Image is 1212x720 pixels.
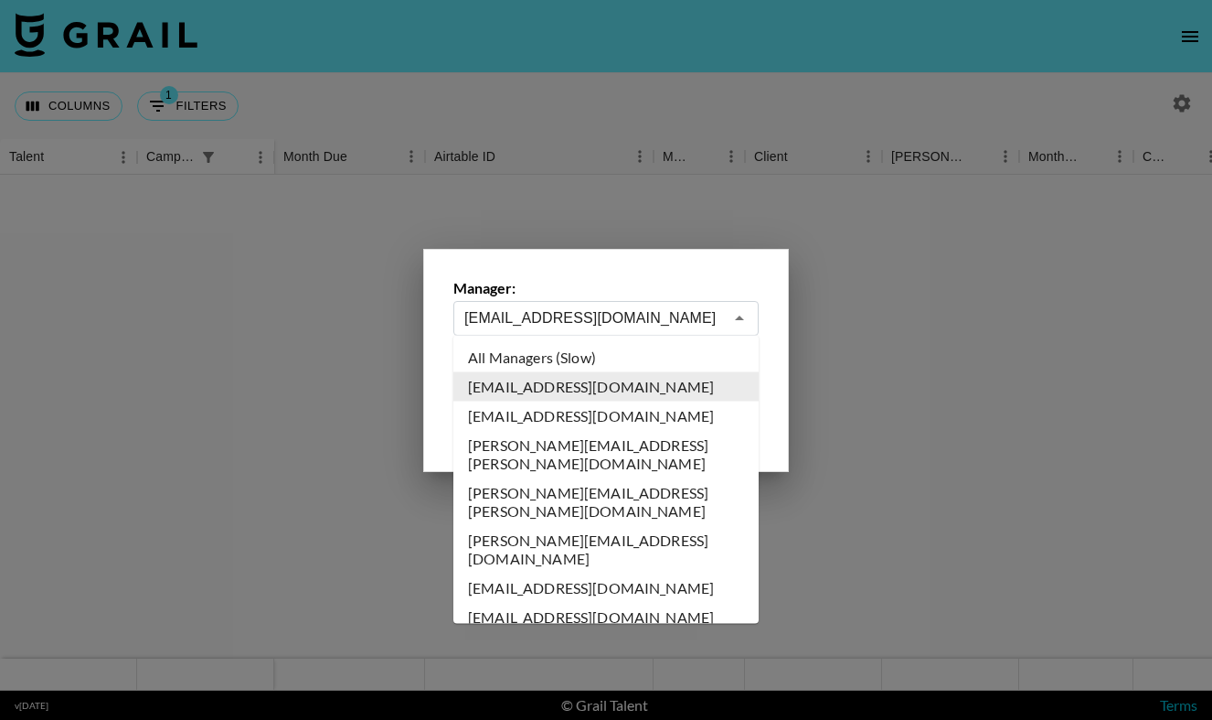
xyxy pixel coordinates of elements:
[727,306,752,331] button: Close
[453,372,759,402] li: [EMAIL_ADDRESS][DOMAIN_NAME]
[453,402,759,431] li: [EMAIL_ADDRESS][DOMAIN_NAME]
[453,279,759,297] label: Manager:
[453,574,759,603] li: [EMAIL_ADDRESS][DOMAIN_NAME]
[453,478,759,526] li: [PERSON_NAME][EMAIL_ADDRESS][PERSON_NAME][DOMAIN_NAME]
[453,431,759,478] li: [PERSON_NAME][EMAIL_ADDRESS][PERSON_NAME][DOMAIN_NAME]
[453,603,759,632] li: [EMAIL_ADDRESS][DOMAIN_NAME]
[453,343,759,372] li: All Managers (Slow)
[453,526,759,574] li: [PERSON_NAME][EMAIL_ADDRESS][DOMAIN_NAME]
